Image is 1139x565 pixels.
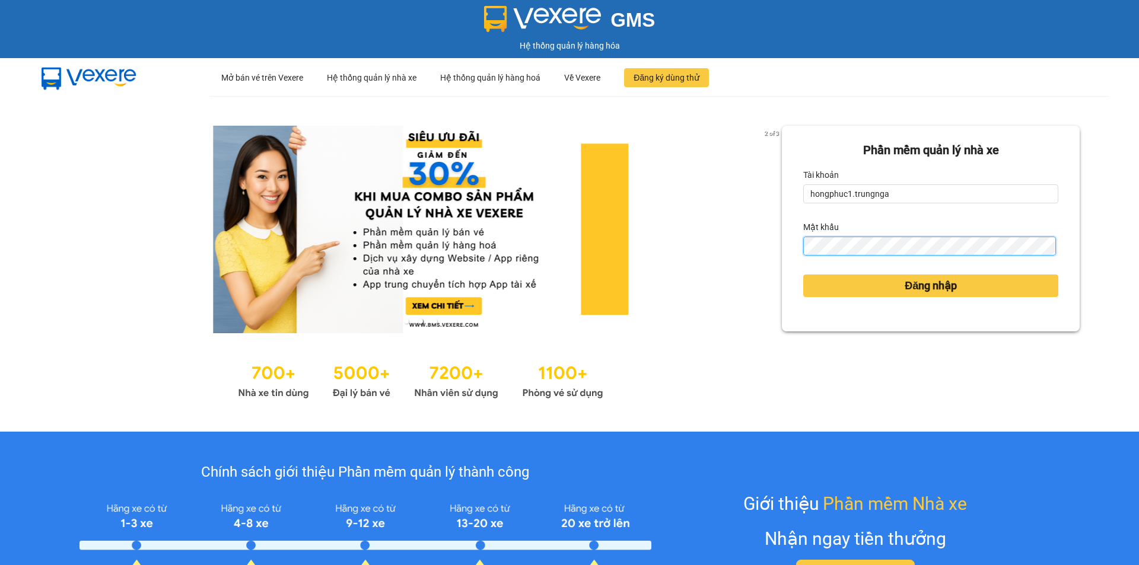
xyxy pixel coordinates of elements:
[761,126,782,141] p: 2 of 3
[634,71,699,84] span: Đăng ký dùng thử
[743,490,967,518] div: Giới thiệu
[905,277,957,294] span: Đăng nhập
[765,126,782,333] button: next slide / item
[803,141,1058,159] div: Phần mềm quản lý nhà xe
[327,59,416,97] div: Hệ thống quản lý nhà xe
[803,165,839,184] label: Tài khoản
[823,490,967,518] span: Phần mềm Nhà xe
[3,39,1136,52] div: Hệ thống quản lý hàng hóa
[624,68,709,87] button: Đăng ký dùng thử
[610,9,655,31] span: GMS
[803,237,1055,256] input: Mật khẩu
[484,18,656,27] a: GMS
[803,218,839,237] label: Mật khẩu
[418,319,423,324] li: slide item 2
[59,126,76,333] button: previous slide / item
[484,6,602,32] img: logo 2
[30,58,148,97] img: mbUUG5Q.png
[803,274,1058,297] button: Đăng nhập
[79,461,651,484] div: Chính sách giới thiệu Phần mềm quản lý thành công
[765,525,946,553] div: Nhận ngay tiền thưởng
[803,184,1058,203] input: Tài khoản
[432,319,437,324] li: slide item 3
[221,59,303,97] div: Mở bán vé trên Vexere
[238,357,603,402] img: Statistics.png
[564,59,600,97] div: Về Vexere
[440,59,540,97] div: Hệ thống quản lý hàng hoá
[404,319,409,324] li: slide item 1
